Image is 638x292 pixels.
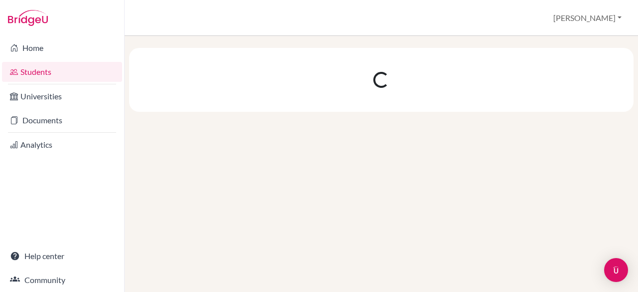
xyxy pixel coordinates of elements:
[8,10,48,26] img: Bridge-U
[549,8,626,27] button: [PERSON_NAME]
[2,38,122,58] a: Home
[2,86,122,106] a: Universities
[2,110,122,130] a: Documents
[604,258,628,282] div: Open Intercom Messenger
[2,270,122,290] a: Community
[2,62,122,82] a: Students
[2,246,122,266] a: Help center
[2,135,122,155] a: Analytics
